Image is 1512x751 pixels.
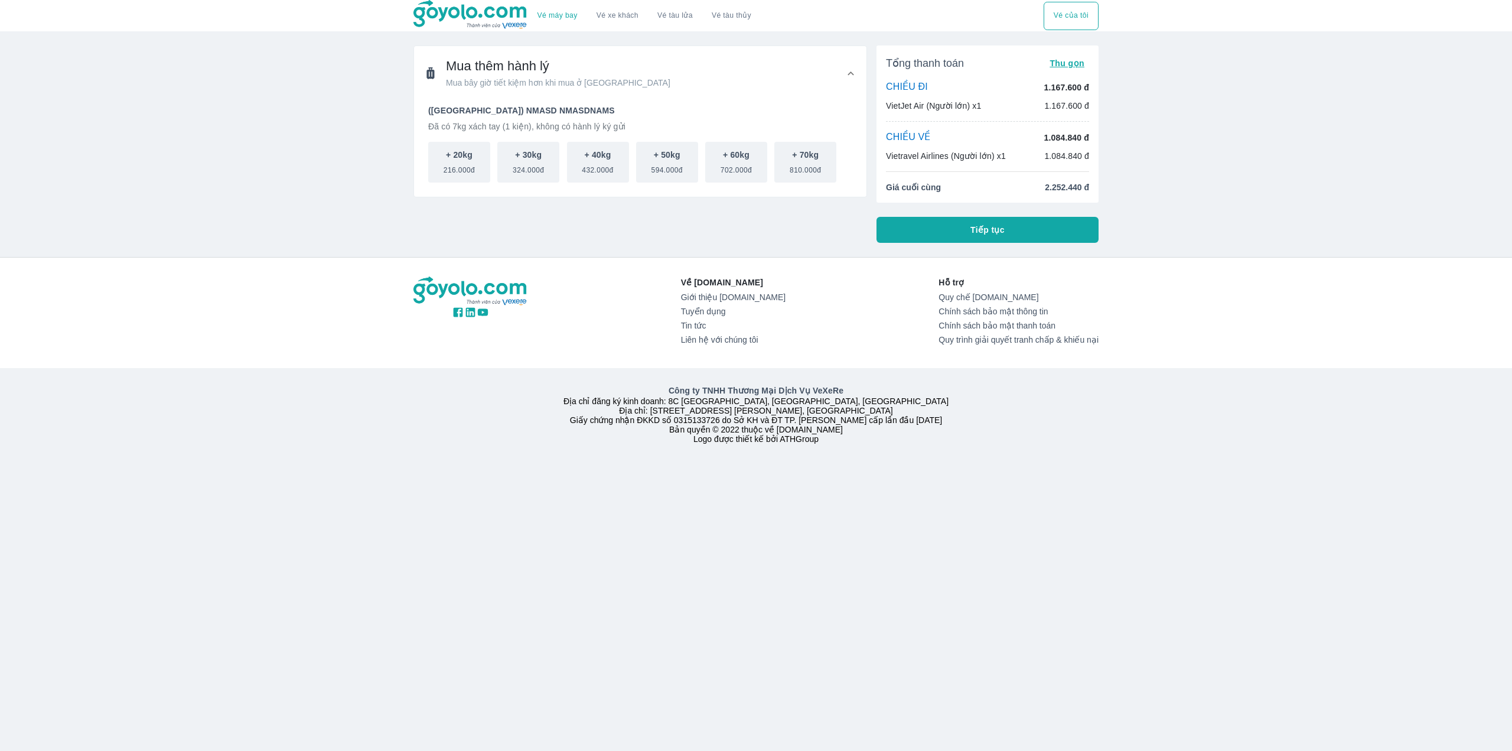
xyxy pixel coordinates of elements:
div: Mua thêm hành lýMua bây giờ tiết kiệm hơn khi mua ở [GEOGRAPHIC_DATA] [414,100,866,197]
button: + 60kg702.000đ [705,142,767,183]
p: + 60kg [723,149,750,161]
button: Tiếp tục [876,217,1099,243]
button: + 50kg594.000đ [636,142,698,183]
a: Liên hệ với chúng tôi [681,335,786,344]
a: Chính sách bảo mật thanh toán [939,321,1099,330]
button: + 20kg216.000đ [428,142,490,183]
button: + 70kg810.000đ [774,142,836,183]
span: Thu gọn [1050,58,1084,68]
span: Giá cuối cùng [886,181,941,193]
img: logo [413,277,528,306]
span: Tổng thanh toán [886,56,964,70]
a: Giới thiệu [DOMAIN_NAME] [681,292,786,302]
span: 216.000đ [444,161,475,175]
p: Về [DOMAIN_NAME] [681,277,786,288]
div: Địa chỉ đăng ký kinh doanh: 8C [GEOGRAPHIC_DATA], [GEOGRAPHIC_DATA], [GEOGRAPHIC_DATA] Địa chỉ: [... [406,385,1106,444]
a: Vé tàu lửa [648,2,702,30]
p: + 30kg [515,149,542,161]
span: 810.000đ [790,161,821,175]
a: Vé máy bay [537,11,578,20]
a: Vé xe khách [597,11,638,20]
p: CHIỀU VỀ [886,131,931,144]
p: + 20kg [446,149,472,161]
p: 1.167.600 đ [1044,82,1089,93]
span: 594.000đ [651,161,683,175]
a: Chính sách bảo mật thông tin [939,307,1099,316]
span: Tiếp tục [970,224,1005,236]
p: 1.084.840 đ [1044,132,1089,144]
span: 2.252.440 đ [1045,181,1089,193]
p: 1.084.840 đ [1044,150,1089,162]
p: ([GEOGRAPHIC_DATA]) NMASD NMASDNAMS [428,105,852,116]
span: 324.000đ [513,161,544,175]
p: CHIỀU ĐI [886,81,928,94]
button: Thu gọn [1045,55,1089,71]
button: + 40kg432.000đ [567,142,629,183]
span: 702.000đ [721,161,752,175]
p: + 50kg [654,149,680,161]
a: Quy trình giải quyết tranh chấp & khiếu nại [939,335,1099,344]
span: 432.000đ [582,161,613,175]
p: Hỗ trợ [939,277,1099,288]
a: Tin tức [681,321,786,330]
p: Vietravel Airlines (Người lớn) x1 [886,150,1006,162]
button: Vé của tôi [1044,2,1099,30]
div: Mua thêm hành lýMua bây giờ tiết kiệm hơn khi mua ở [GEOGRAPHIC_DATA] [414,46,866,100]
p: Công ty TNHH Thương Mại Dịch Vụ VeXeRe [416,385,1096,396]
div: choose transportation mode [1044,2,1099,30]
p: VietJet Air (Người lớn) x1 [886,100,981,112]
a: Tuyển dụng [681,307,786,316]
a: Quy chế [DOMAIN_NAME] [939,292,1099,302]
p: 1.167.600 đ [1044,100,1089,112]
div: choose transportation mode [528,2,761,30]
span: Mua bây giờ tiết kiệm hơn khi mua ở [GEOGRAPHIC_DATA] [446,77,670,89]
p: + 40kg [585,149,611,161]
span: Mua thêm hành lý [446,58,670,74]
p: + 70kg [792,149,819,161]
p: Đã có 7kg xách tay (1 kiện), không có hành lý ký gửi [428,121,852,132]
div: scrollable baggage options [428,142,852,183]
button: + 30kg324.000đ [497,142,559,183]
button: Vé tàu thủy [702,2,761,30]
